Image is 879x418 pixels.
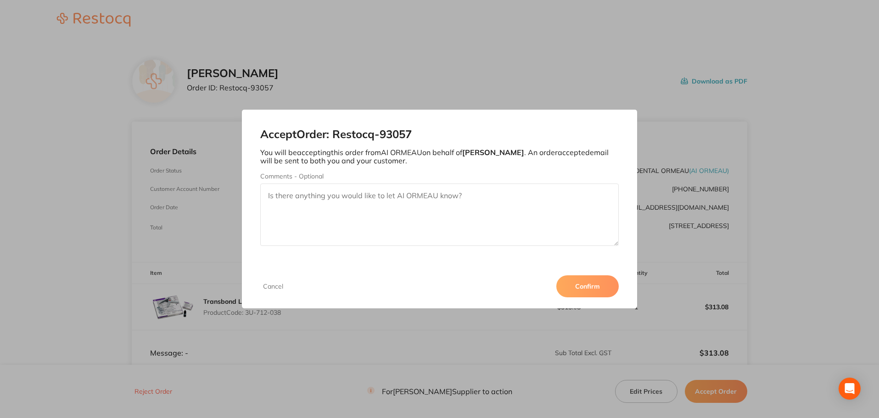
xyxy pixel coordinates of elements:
button: Cancel [260,282,286,290]
h2: Accept Order: Restocq- 93057 [260,128,619,141]
p: You will be accepting this order from AI ORMEAU on behalf of . An order accepted email will be se... [260,148,619,165]
button: Confirm [556,275,619,297]
div: Open Intercom Messenger [839,378,861,400]
b: [PERSON_NAME] [462,148,524,157]
label: Comments - Optional [260,173,619,180]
